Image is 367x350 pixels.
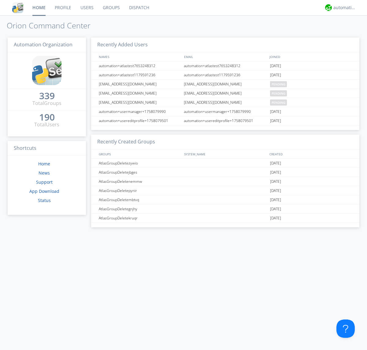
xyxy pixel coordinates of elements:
[268,150,354,158] div: CREATED
[270,81,287,87] span: pending
[39,93,55,100] a: 339
[97,159,182,168] div: AtlasGroupDeletezywio
[91,70,359,80] a: automation+atlastest1179591236automation+atlastest1179591236[DATE]
[183,150,268,158] div: SYSTEM_NAME
[97,204,182,213] div: AtlasGroupDeletegnjhy
[91,186,359,195] a: AtlasGroupDeletepynir[DATE]
[91,159,359,168] a: AtlasGroupDeletezywio[DATE]
[97,107,182,116] div: automation+usermanager+1758079990
[270,116,281,125] span: [DATE]
[91,61,359,70] a: automation+atlastest7653248312automation+atlastest7653248312[DATE]
[97,61,182,70] div: automation+atlastest7653248312
[36,179,53,185] a: Support
[182,70,269,79] div: automation+atlastest1179591236
[97,80,182,88] div: [EMAIL_ADDRESS][DOMAIN_NAME]
[91,135,359,150] h3: Recently Created Groups
[183,52,268,61] div: EMAIL
[182,116,269,125] div: automation+usereditprofile+1758079501
[91,98,359,107] a: [EMAIL_ADDRESS][DOMAIN_NAME][EMAIL_ADDRESS][DOMAIN_NAME]pending
[270,214,281,223] span: [DATE]
[91,107,359,116] a: automation+usermanager+1758079990automation+usermanager+1758079990[DATE]
[268,52,354,61] div: JOINED
[270,159,281,168] span: [DATE]
[270,61,281,70] span: [DATE]
[182,107,269,116] div: automation+usermanager+1758079990
[97,70,182,79] div: automation+atlastest1179591236
[91,195,359,204] a: AtlasGroupDeletembtvq[DATE]
[29,188,59,194] a: App Download
[39,114,55,120] div: 190
[12,2,23,13] img: cddb5a64eb264b2086981ab96f4c1ba7
[333,5,356,11] div: automation+atlas
[97,98,182,107] div: [EMAIL_ADDRESS][DOMAIN_NAME]
[336,319,355,338] iframe: Toggle Customer Support
[97,195,182,204] div: AtlasGroupDeletembtvq
[270,204,281,214] span: [DATE]
[91,116,359,125] a: automation+usereditprofile+1758079501automation+usereditprofile+1758079501[DATE]
[270,195,281,204] span: [DATE]
[39,93,55,99] div: 339
[97,214,182,222] div: AtlasGroupDeletekruqr
[14,41,72,48] span: Automation Organization
[8,141,86,156] h3: Shortcuts
[270,186,281,195] span: [DATE]
[97,116,182,125] div: automation+usereditprofile+1758079501
[34,121,59,128] div: Total Users
[97,186,182,195] div: AtlasGroupDeletepynir
[182,80,269,88] div: [EMAIL_ADDRESS][DOMAIN_NAME]
[91,38,359,52] h3: Recently Added Users
[97,89,182,98] div: [EMAIL_ADDRESS][DOMAIN_NAME]
[270,168,281,177] span: [DATE]
[32,100,61,107] div: Total Groups
[97,52,181,61] div: NAMES
[91,89,359,98] a: [EMAIL_ADDRESS][DOMAIN_NAME][EMAIL_ADDRESS][DOMAIN_NAME]pending
[91,204,359,214] a: AtlasGroupDeletegnjhy[DATE]
[325,4,332,11] img: d2d01cd9b4174d08988066c6d424eccd
[97,150,181,158] div: GROUPS
[91,214,359,223] a: AtlasGroupDeletekruqr[DATE]
[91,177,359,186] a: AtlasGroupDeletenemmw[DATE]
[270,107,281,116] span: [DATE]
[270,90,287,96] span: pending
[97,168,182,177] div: AtlasGroupDeletejbges
[182,61,269,70] div: automation+atlastest7653248312
[182,98,269,107] div: [EMAIL_ADDRESS][DOMAIN_NAME]
[270,70,281,80] span: [DATE]
[39,114,55,121] a: 190
[38,161,50,167] a: Home
[32,56,61,85] img: cddb5a64eb264b2086981ab96f4c1ba7
[38,197,51,203] a: Status
[39,170,50,176] a: News
[91,168,359,177] a: AtlasGroupDeletejbges[DATE]
[270,99,287,106] span: pending
[270,177,281,186] span: [DATE]
[182,89,269,98] div: [EMAIL_ADDRESS][DOMAIN_NAME]
[97,177,182,186] div: AtlasGroupDeletenemmw
[91,80,359,89] a: [EMAIL_ADDRESS][DOMAIN_NAME][EMAIL_ADDRESS][DOMAIN_NAME]pending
